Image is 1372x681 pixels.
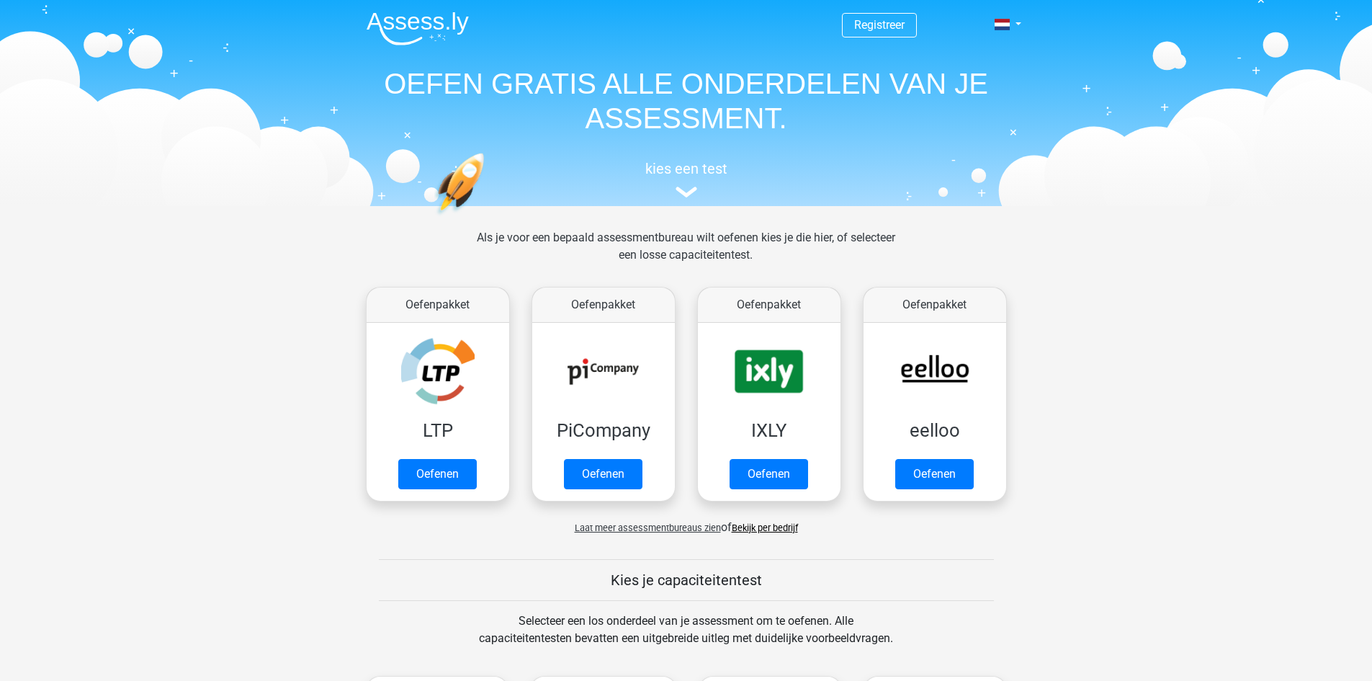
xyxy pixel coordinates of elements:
[355,66,1018,135] h1: OEFEN GRATIS ALLE ONDERDELEN VAN JE ASSESSMENT.
[367,12,469,45] img: Assessly
[355,160,1018,198] a: kies een test
[379,571,994,589] h5: Kies je capaciteitentest
[732,522,798,533] a: Bekijk per bedrijf
[564,459,642,489] a: Oefenen
[355,507,1018,536] div: of
[355,160,1018,177] h5: kies een test
[895,459,974,489] a: Oefenen
[575,522,721,533] span: Laat meer assessmentbureaus zien
[676,187,697,197] img: assessment
[434,153,540,283] img: oefenen
[465,613,907,664] div: Selecteer een los onderdeel van je assessment om te oefenen. Alle capaciteitentesten bevatten een...
[730,459,808,489] a: Oefenen
[465,229,907,281] div: Als je voor een bepaald assessmentbureau wilt oefenen kies je die hier, of selecteer een losse ca...
[854,18,905,32] a: Registreer
[398,459,477,489] a: Oefenen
